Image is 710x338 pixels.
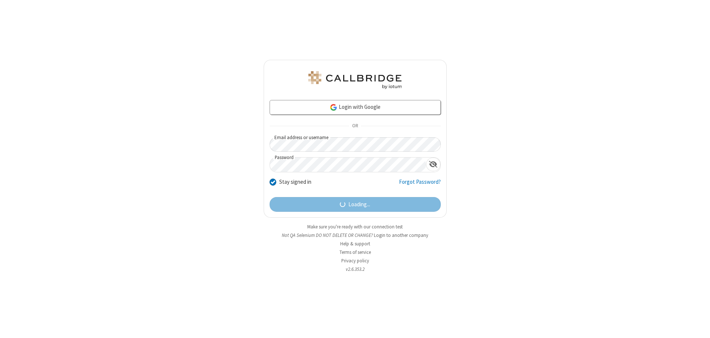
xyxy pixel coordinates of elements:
div: Show password [426,158,440,171]
li: Not QA Selenium DO NOT DELETE OR CHANGE? [264,232,447,239]
img: QA Selenium DO NOT DELETE OR CHANGE [307,71,403,89]
a: Privacy policy [341,258,369,264]
input: Email address or username [270,137,441,152]
a: Make sure you're ready with our connection test [307,224,403,230]
span: Loading... [348,200,370,209]
label: Stay signed in [279,178,311,186]
iframe: Chat [692,319,704,333]
li: v2.6.353.2 [264,266,447,273]
a: Forgot Password? [399,178,441,192]
a: Login with Google [270,100,441,115]
input: Password [270,158,426,172]
button: Login to another company [374,232,428,239]
img: google-icon.png [329,103,338,111]
a: Help & support [340,241,370,247]
span: OR [349,121,361,131]
button: Loading... [270,197,441,212]
a: Terms of service [339,249,371,255]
